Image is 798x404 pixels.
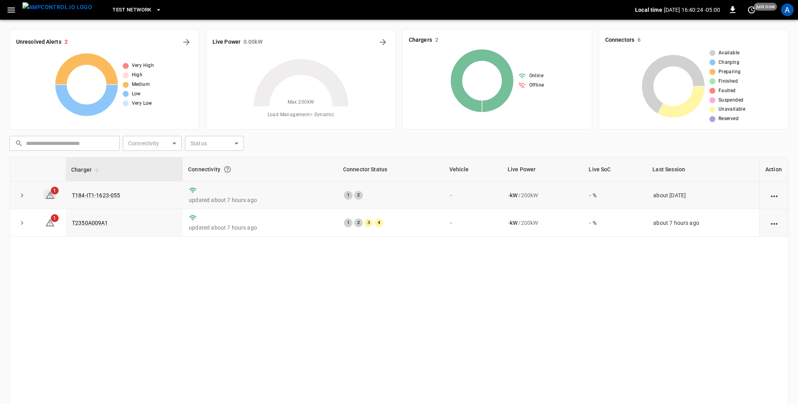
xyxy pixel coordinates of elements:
[719,87,736,95] span: Faulted
[781,4,794,16] div: profile-icon
[132,62,154,70] span: Very High
[508,191,577,199] div: / 200 kW
[745,4,758,16] button: set refresh interval
[377,36,389,48] button: Energy Overview
[508,191,517,199] p: - kW
[132,81,150,89] span: Medium
[529,72,543,80] span: Online
[769,219,779,227] div: action cell options
[583,182,647,209] td: - %
[113,6,151,15] span: Test Network
[647,182,759,209] td: about [DATE]
[354,191,363,200] div: 2
[132,71,143,79] span: High
[44,190,56,199] a: 1
[72,220,108,226] a: T2350A009A1
[409,36,432,44] h6: Chargers
[338,158,444,182] th: Connector Status
[71,165,102,174] span: Charger
[288,98,314,106] span: Max. 200 kW
[354,219,363,227] div: 2
[719,59,739,67] span: Charging
[719,49,740,57] span: Available
[647,158,759,182] th: Last Session
[375,219,383,227] div: 4
[212,38,240,46] h6: Live Power
[244,38,262,46] h6: 0.00 kW
[65,38,68,46] h6: 2
[16,217,28,229] button: expand row
[444,209,502,237] td: -
[132,90,141,98] span: Low
[444,182,502,209] td: -
[16,189,28,201] button: expand row
[22,2,92,12] img: ampcontrol.io logo
[444,158,502,182] th: Vehicle
[719,68,741,76] span: Preparing
[719,78,738,85] span: Finished
[180,36,193,48] button: All Alerts
[220,162,235,176] button: Connection between the charger and our software.
[664,6,720,14] p: [DATE] 16:40:24 -05:00
[51,187,59,195] span: 1
[605,36,634,44] h6: Connectors
[754,3,777,11] span: just now
[719,115,739,123] span: Reserved
[502,158,583,182] th: Live Power
[51,214,59,222] span: 1
[759,158,788,182] th: Action
[769,191,779,199] div: action cell options
[189,224,331,232] p: updated about 7 hours ago
[719,96,744,104] span: Suspended
[268,111,334,119] span: Load Management = Dynamic
[16,38,61,46] h6: Unresolved Alerts
[364,219,373,227] div: 3
[508,219,517,227] p: - kW
[583,158,647,182] th: Live SoC
[344,219,353,227] div: 1
[529,82,544,89] span: Offline
[635,6,662,14] p: Local time
[45,219,55,225] a: 1
[72,192,120,198] a: T184-IT1-1623-055
[637,36,641,44] h6: 6
[508,219,577,227] div: / 200 kW
[132,100,152,107] span: Very Low
[188,162,332,176] div: Connectivity
[719,106,745,113] span: Unavailable
[647,209,759,237] td: about 7 hours ago
[344,191,353,200] div: 1
[435,36,438,44] h6: 2
[109,2,164,18] button: Test Network
[189,196,331,204] p: updated about 7 hours ago
[583,209,647,237] td: - %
